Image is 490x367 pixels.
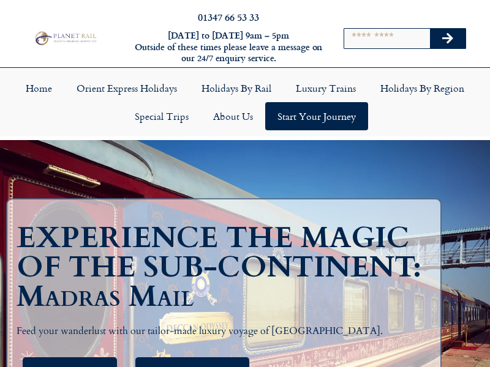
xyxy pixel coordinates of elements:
p: Feed your wanderlust with our tailor-made luxury voyage of [GEOGRAPHIC_DATA]. [17,324,431,339]
a: Start your Journey [265,102,368,130]
a: Holidays by Rail [189,74,284,102]
a: About Us [201,102,265,130]
button: Search [430,29,466,48]
a: 01347 66 53 33 [198,10,259,24]
img: Planet Rail Train Holidays Logo [32,30,98,46]
a: Home [13,74,64,102]
h6: [DATE] to [DATE] 9am – 5pm Outside of these times please leave a message on our 24/7 enquiry serv... [134,30,323,64]
a: Luxury Trains [284,74,368,102]
h1: EXPERIENCE THE MAGIC OF THE SUB-CONTINENT: Madras Mail [17,223,437,311]
a: Orient Express Holidays [64,74,189,102]
nav: Menu [6,74,484,130]
a: Special Trips [123,102,201,130]
a: Holidays by Region [368,74,477,102]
